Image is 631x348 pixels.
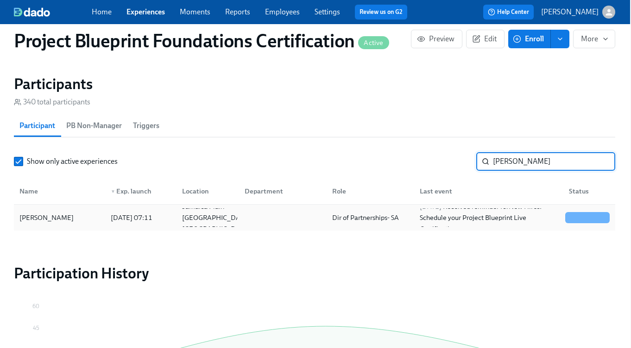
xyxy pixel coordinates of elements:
div: Location [178,186,237,197]
button: Edit [466,30,505,48]
button: More [573,30,615,48]
button: Enroll [508,30,551,48]
a: Review us on G2 [360,7,403,17]
img: dado [14,7,50,17]
h1: Project Blueprint Foundations Certification [14,30,389,52]
span: Edit [474,34,497,44]
div: Role [325,182,412,200]
div: Location [175,182,237,200]
a: Experiences [126,7,165,16]
a: Settings [315,7,340,16]
a: Reports [225,7,250,16]
div: Dir of Partnerships- SA [328,212,412,223]
span: Active [358,39,389,46]
tspan: 60 [32,303,39,309]
span: More [581,34,607,44]
span: Participant [19,119,55,132]
tspan: 45 [33,325,39,331]
a: Moments [180,7,210,16]
a: Employees [265,7,300,16]
span: PB Non-Manager [66,119,122,132]
div: Status [562,182,613,200]
button: [PERSON_NAME] [541,6,615,19]
div: Name [16,182,103,200]
div: 340 total participants [14,97,90,107]
div: [DATE] 07:11 [107,212,175,223]
h2: Participation History [14,264,615,283]
a: dado [14,7,92,17]
p: [PERSON_NAME] [541,7,599,17]
span: Help Center [488,7,529,17]
div: Received reminder for New Hires: Schedule your Project Blueprint Live Certification [416,201,562,234]
div: Exp. launch [107,186,175,197]
div: Name [16,186,103,197]
button: Help Center [483,5,534,19]
button: Review us on G2 [355,5,407,19]
div: Last event [416,186,562,197]
div: Role [328,186,412,197]
div: [PERSON_NAME] [16,212,77,223]
div: [PERSON_NAME][DATE] 07:11Jamaica Plain [GEOGRAPHIC_DATA] [GEOGRAPHIC_DATA]Dir of Partnerships- SA... [14,205,615,231]
span: Preview [419,34,454,44]
div: Department [241,186,325,197]
div: Department [237,182,325,200]
input: Search by name [493,152,615,171]
span: Enroll [515,34,544,44]
span: Show only active experiences [27,156,118,167]
span: ▼ [111,189,115,194]
button: Preview [411,30,462,48]
button: enroll [551,30,569,48]
span: Triggers [133,119,159,132]
div: ▼Exp. launch [103,182,175,200]
div: Last event [412,182,562,200]
div: Status [565,186,613,197]
div: Jamaica Plain [GEOGRAPHIC_DATA] [GEOGRAPHIC_DATA] [178,201,254,234]
a: Home [92,7,112,16]
h2: Participants [14,75,615,93]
